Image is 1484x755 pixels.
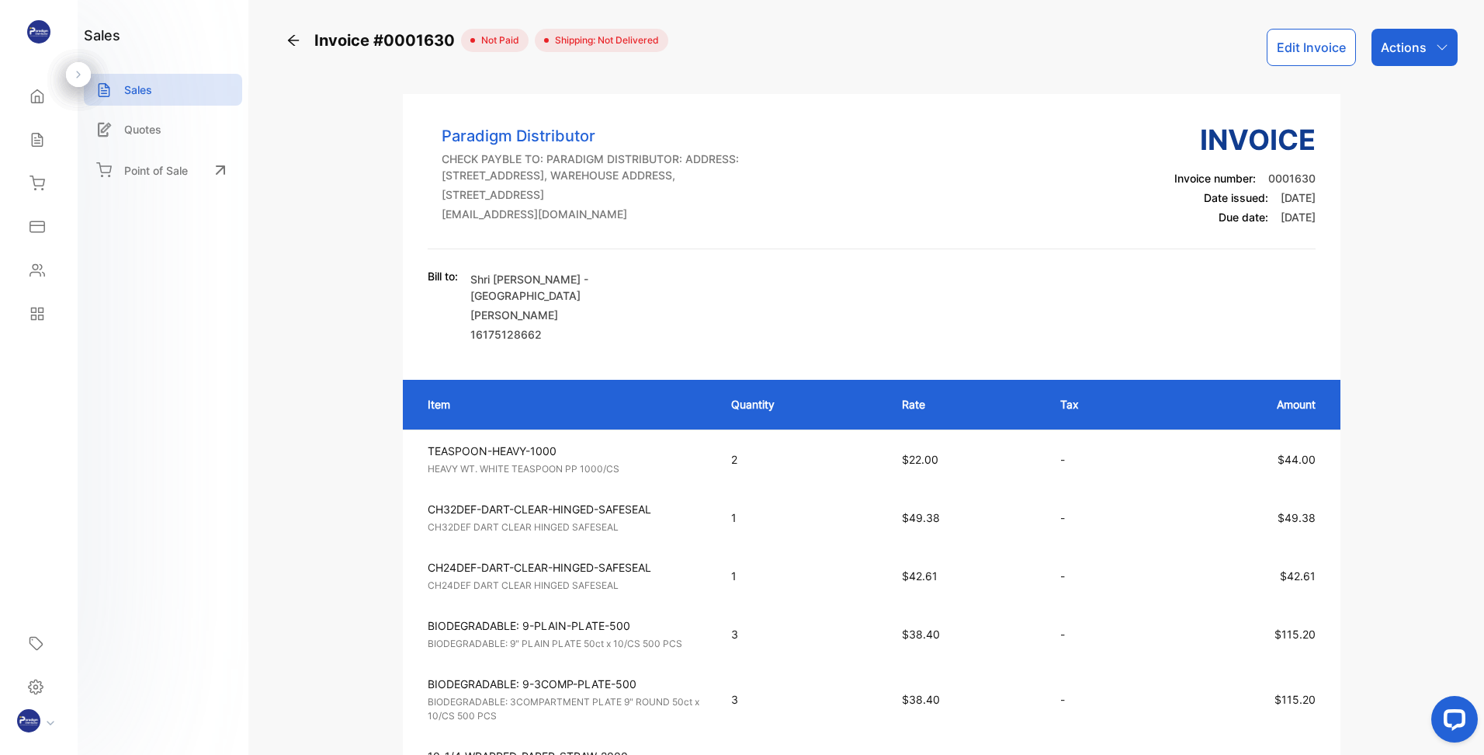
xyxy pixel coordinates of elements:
p: Paradigm Distributor [442,124,740,148]
p: CH24DEF-DART-CLEAR-HINGED-SAFESEAL [428,559,703,576]
span: $42.61 [902,569,938,583]
p: 3 [731,626,871,642]
span: Due date: [1219,210,1268,224]
p: Sales [124,82,152,98]
a: Quotes [84,113,242,145]
p: CH32DEF-DART-CLEAR-HINGED-SAFESEAL [428,501,703,517]
p: Actions [1381,38,1427,57]
span: $49.38 [902,511,940,524]
iframe: LiveChat chat widget [1419,690,1484,755]
p: Quotes [124,121,161,137]
p: Shri [PERSON_NAME] - [GEOGRAPHIC_DATA] [470,271,649,304]
p: - [1060,626,1143,642]
span: $38.40 [902,693,940,706]
span: 0001630 [1268,172,1316,185]
span: $22.00 [902,453,938,466]
p: - [1060,691,1143,708]
span: $115.20 [1274,628,1316,641]
span: Invoice number: [1174,172,1256,185]
span: Invoice #0001630 [314,29,461,52]
p: CH24DEF DART CLEAR HINGED SAFESEAL [428,579,703,593]
p: [EMAIL_ADDRESS][DOMAIN_NAME] [442,206,740,222]
a: Point of Sale [84,153,242,187]
p: TEASPOON-HEAVY-1000 [428,443,703,459]
p: Item [428,396,700,412]
span: Shipping: Not Delivered [549,33,659,47]
p: Rate [902,396,1029,412]
p: 1 [731,510,871,526]
p: - [1060,568,1143,584]
p: 2 [731,451,871,468]
p: BIODEGRADABLE: 3COMPARTMENT PLATE 9" ROUND 50ct x 10/CS 500 PCS [428,695,703,723]
img: profile [17,709,40,732]
p: - [1060,510,1143,526]
img: logo [27,20,50,43]
h3: Invoice [1174,119,1316,161]
span: Date issued: [1204,191,1268,204]
button: Edit Invoice [1267,29,1356,66]
p: - [1060,451,1143,468]
p: CH32DEF DART CLEAR HINGED SAFESEAL [428,520,703,534]
p: 1 [731,568,871,584]
p: CHECK PAYBLE TO: PARADIGM DISTRIBUTOR: ADDRESS: [STREET_ADDRESS], WAREHOUSE ADDRESS, [442,151,740,183]
p: [PERSON_NAME] [470,307,649,323]
p: BIODEGRADABLE: 9-PLAIN-PLATE-500 [428,618,703,634]
p: HEAVY WT. WHITE TEASPOON PP 1000/CS [428,462,703,476]
p: BIODEGRADABLE: 9" PLAIN PLATE 50ct x 10/CS 500 PCS [428,637,703,651]
p: [STREET_ADDRESS] [442,186,740,203]
span: [DATE] [1281,210,1316,224]
span: [DATE] [1281,191,1316,204]
span: $38.40 [902,628,940,641]
p: Tax [1060,396,1143,412]
span: not paid [475,33,519,47]
span: $49.38 [1278,511,1316,524]
span: $115.20 [1274,693,1316,706]
p: 3 [731,691,871,708]
a: Sales [84,74,242,106]
p: Amount [1174,396,1316,412]
span: $42.61 [1280,569,1316,583]
p: BIODEGRADABLE: 9-3COMP-PLATE-500 [428,676,703,692]
h1: sales [84,25,120,46]
p: Bill to: [428,268,458,284]
button: Actions [1371,29,1458,66]
span: $44.00 [1278,453,1316,466]
p: 16175128662 [470,326,649,343]
p: Quantity [731,396,871,412]
p: Point of Sale [124,162,188,179]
